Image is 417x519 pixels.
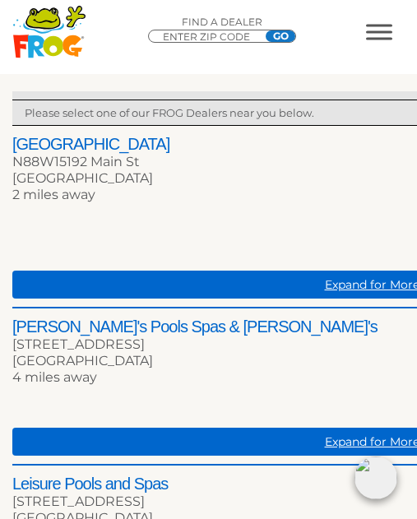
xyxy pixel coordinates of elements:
button: MENU [366,24,392,39]
input: GO [266,30,295,42]
p: Find A Dealer [148,15,296,30]
input: Zip Code Form [161,30,260,44]
img: openIcon [354,456,397,499]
